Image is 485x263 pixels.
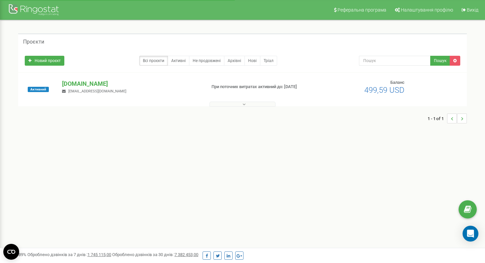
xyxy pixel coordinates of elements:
a: Не продовжені [189,56,224,66]
a: Новий проєкт [25,56,64,66]
div: Open Intercom Messenger [463,226,478,242]
span: Вихід [467,7,478,13]
a: Архівні [224,56,245,66]
button: Open CMP widget [3,244,19,260]
p: При поточних витратах активний до: [DATE] [211,84,313,90]
span: Баланс [390,80,404,85]
button: Пошук [430,56,450,66]
u: 7 382 453,00 [175,252,198,257]
a: Нові [244,56,260,66]
nav: ... [428,107,467,130]
span: Оброблено дзвінків за 30 днів : [112,252,198,257]
a: Тріал [260,56,277,66]
h5: Проєкти [23,39,44,45]
span: Реферальна програма [338,7,386,13]
input: Пошук [359,56,431,66]
a: Всі проєкти [139,56,168,66]
a: Активні [168,56,189,66]
p: [DOMAIN_NAME] [62,80,201,88]
span: 1 - 1 of 1 [428,114,447,123]
span: [EMAIL_ADDRESS][DOMAIN_NAME] [68,89,126,93]
span: Активний [28,87,49,92]
span: Налаштування профілю [401,7,453,13]
u: 1 745 115,00 [87,252,111,257]
span: 499,59 USD [364,85,404,95]
span: Оброблено дзвінків за 7 днів : [27,252,111,257]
